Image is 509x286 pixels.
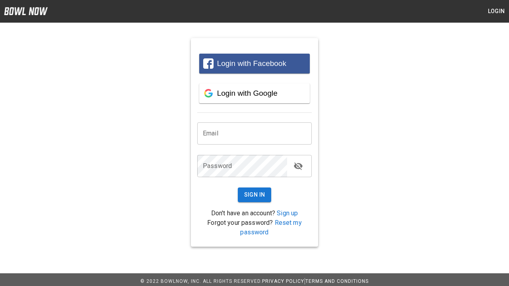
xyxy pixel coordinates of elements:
[217,59,286,68] span: Login with Facebook
[277,209,298,217] a: Sign up
[290,158,306,174] button: toggle password visibility
[305,278,369,284] a: Terms and Conditions
[197,218,312,237] p: Forgot your password?
[240,219,301,236] a: Reset my password
[262,278,304,284] a: Privacy Policy
[217,89,278,97] span: Login with Google
[140,278,262,284] span: © 2022 BowlNow, Inc. All Rights Reserved.
[484,4,509,19] button: Login
[197,209,312,218] p: Don't have an account?
[4,7,48,15] img: logo
[238,187,272,202] button: Sign In
[199,83,310,103] button: Login with Google
[199,54,310,73] button: Login with Facebook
